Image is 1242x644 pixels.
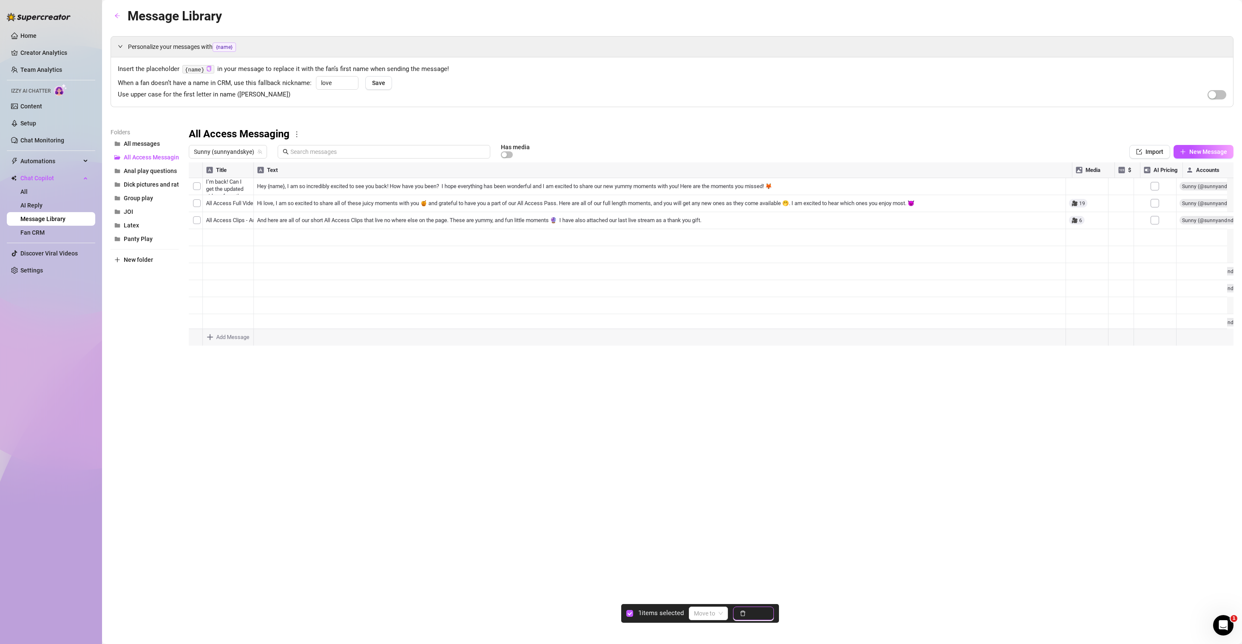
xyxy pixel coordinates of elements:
button: All Access Messaging [111,150,179,164]
span: Chat Copilot [20,171,81,185]
span: copy [206,66,212,71]
a: Settings [20,267,43,274]
code: {name} [182,65,214,74]
span: thunderbolt [11,158,18,165]
img: logo-BBDzfeDw.svg [7,13,71,21]
button: Save [365,76,392,90]
button: Import [1129,145,1170,159]
a: Setup [20,120,36,127]
span: folder [114,236,120,242]
span: Save [372,79,385,86]
a: Discover Viral Videos [20,250,78,257]
img: AI Chatter [54,84,67,96]
span: folder [114,209,120,215]
span: All Access Messaging [124,154,182,161]
span: Delete [749,610,767,617]
span: Use upper case for the first letter in name ([PERSON_NAME]) [118,90,290,100]
span: 1 [1231,615,1237,622]
span: plus [1180,149,1186,155]
img: Chat Copilot [11,175,17,181]
span: Group play [124,195,153,201]
a: AI Reply [20,202,43,209]
span: Panty Play [124,235,153,242]
span: folder [114,182,120,187]
button: New Message [1174,145,1233,159]
span: Dick pictures and ratings [124,181,190,188]
a: Team Analytics [20,66,62,73]
article: Message Library [128,6,222,26]
a: Fan CRM [20,229,45,236]
span: When a fan doesn’t have a name in CRM, use this fallback nickname: [118,78,312,88]
article: Folders [111,128,179,137]
a: Chat Monitoring [20,137,64,144]
span: arrow-left [114,13,120,19]
span: team [257,149,262,154]
iframe: Intercom live chat [1213,615,1233,635]
input: Search messages [290,147,485,156]
h3: All Access Messaging [189,128,290,141]
span: New Message [1189,148,1227,155]
button: Group play [111,191,179,205]
a: Creator Analytics [20,46,88,60]
a: Message Library [20,216,65,222]
span: JOI [124,208,133,215]
span: {name} [213,43,236,52]
button: Delete [733,607,774,620]
span: folder [114,195,120,201]
button: All messages [111,137,179,150]
button: Dick pictures and ratings [111,178,179,191]
span: folder-open [114,154,120,160]
span: Latex [124,222,139,229]
a: Home [20,32,37,39]
span: Insert the placeholder in your message to replace it with the fan’s first name when sending the m... [118,64,1226,74]
a: All [20,188,28,195]
button: Latex [111,218,179,232]
button: JOI [111,205,179,218]
div: Personalize your messages with{name} [111,37,1233,57]
button: New folder [111,253,179,267]
span: Import [1145,148,1163,155]
span: folder [114,222,120,228]
span: Izzy AI Chatter [11,87,51,95]
span: folder [114,141,120,147]
button: Anal play questions [111,164,179,178]
span: search [283,149,289,155]
span: more [293,131,301,138]
span: import [1136,149,1142,155]
span: New folder [124,256,153,263]
span: Anal play questions [124,167,177,174]
button: Click to Copy [206,66,212,72]
span: expanded [118,44,123,49]
span: Personalize your messages with [128,42,1226,52]
a: Content [20,103,42,110]
span: All messages [124,140,160,147]
span: folder [114,168,120,174]
button: Panty Play [111,232,179,246]
span: Sunny (sunnyandskye) [194,145,262,158]
article: 1 items selected [638,608,684,618]
span: Automations [20,154,81,168]
span: plus [114,257,120,263]
article: Has media [501,145,530,150]
span: delete [740,610,746,616]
